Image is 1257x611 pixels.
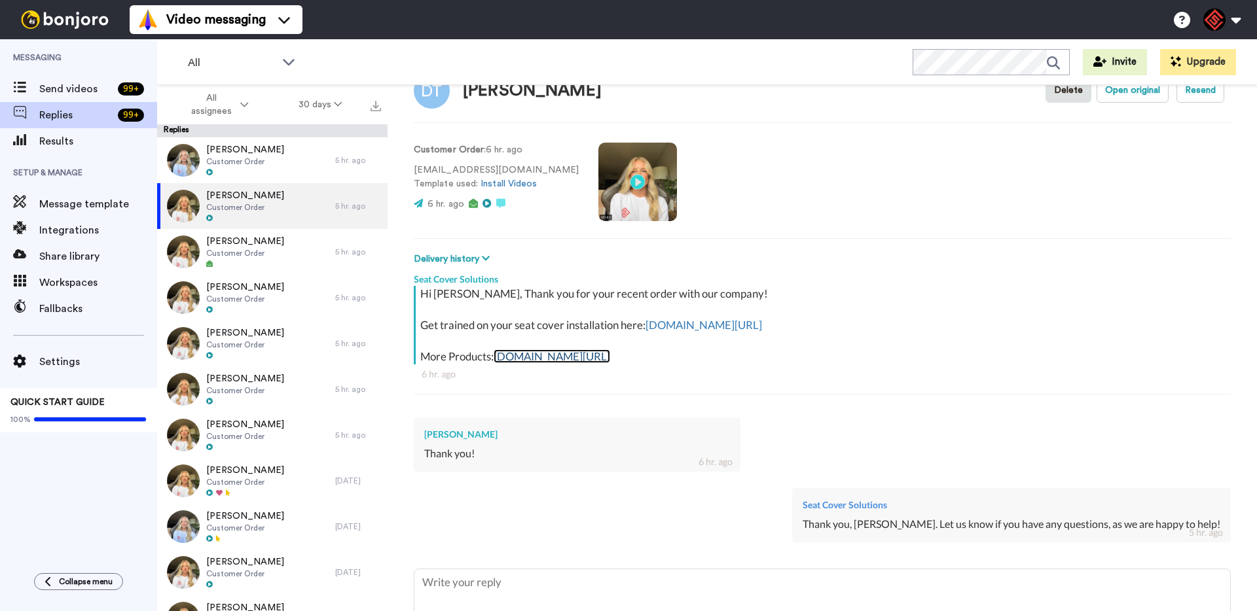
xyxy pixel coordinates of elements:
[157,124,388,137] div: Replies
[428,200,464,209] span: 6 hr. ago
[1097,78,1169,103] button: Open original
[335,521,381,532] div: [DATE]
[167,281,200,314] img: de92132a-c6d4-4d94-beff-42c21891442a-thumb.jpg
[206,555,284,568] span: [PERSON_NAME]
[39,354,157,370] span: Settings
[335,155,381,166] div: 5 hr. ago
[1083,49,1147,75] button: Invite
[16,10,114,29] img: bj-logo-header-white.svg
[206,340,284,350] span: Customer Order
[39,301,157,317] span: Fallbacks
[803,498,1220,512] div: Seat Cover Solutions
[34,573,123,590] button: Collapse menu
[414,143,579,157] p: : 6 hr. ago
[166,10,266,29] span: Video messaging
[206,431,284,442] span: Customer Order
[160,86,274,123] button: All assignees
[39,222,157,238] span: Integrations
[167,236,200,268] img: 3d5c8ce4-51f4-4b56-a874-141fb3aa49ed-thumb.jpg
[206,418,284,431] span: [PERSON_NAME]
[206,464,284,477] span: [PERSON_NAME]
[422,368,1223,381] div: 6 hr. ago
[335,567,381,578] div: [DATE]
[335,338,381,349] div: 5 hr. ago
[206,248,284,258] span: Customer Order
[206,477,284,487] span: Customer Order
[188,55,276,71] span: All
[157,275,388,321] a: [PERSON_NAME]Customer Order5 hr. ago
[646,318,762,332] a: [DOMAIN_NAME][URL]
[335,384,381,394] div: 5 hr. ago
[39,275,157,290] span: Workspaces
[803,517,1220,532] div: Thank you, [PERSON_NAME]. Let us know if you have any questions, as we are happy to help!
[137,9,158,30] img: vm-color.svg
[167,510,200,543] img: 654933cc-dacb-4231-b564-02dfa2f0c855-thumb.jpg
[118,82,144,96] div: 99 +
[206,294,284,304] span: Customer Order
[59,576,113,587] span: Collapse menu
[157,229,388,275] a: [PERSON_NAME]Customer Order5 hr. ago
[206,510,284,523] span: [PERSON_NAME]
[39,81,113,97] span: Send videos
[371,101,381,111] img: export.svg
[206,189,284,202] span: [PERSON_NAME]
[699,455,733,468] div: 6 hr. ago
[424,446,730,461] div: Thank you!
[167,144,200,177] img: d54859e9-cf5f-46b9-bba1-5f0ae0fa1de1-thumb.jpg
[39,133,157,149] span: Results
[167,327,200,360] img: f0d36fcb-40ce-41f9-bc78-fb01478e433e-thumb.jpg
[335,201,381,211] div: 5 hr. ago
[206,156,284,167] span: Customer Order
[206,326,284,340] span: [PERSON_NAME]
[157,137,388,183] a: [PERSON_NAME]Customer Order5 hr. ago
[118,109,144,122] div: 99 +
[335,430,381,440] div: 5 hr. ago
[206,143,284,156] span: [PERSON_NAME]
[274,93,367,116] button: 30 days
[206,235,284,248] span: [PERSON_NAME]
[10,398,105,407] span: QUICK START GUIDE
[167,419,200,451] img: 57b2b76f-255b-4d0f-ab7a-9db47b412f13-thumb.jpg
[420,286,1228,364] div: Hi [PERSON_NAME], Thank you for your recent order with our company! Get trained on your seat cove...
[335,247,381,257] div: 5 hr. ago
[39,249,157,264] span: Share library
[335,476,381,486] div: [DATE]
[157,550,388,595] a: [PERSON_NAME]Customer Order[DATE]
[157,504,388,550] a: [PERSON_NAME]Customer Order[DATE]
[424,428,730,441] div: [PERSON_NAME]
[157,458,388,504] a: [PERSON_NAME]Customer Order[DATE]
[167,464,200,497] img: df15f537-7590-4922-902a-a0f9944ab2ee-thumb.jpg
[1046,78,1091,103] button: Delete
[157,366,388,412] a: [PERSON_NAME]Customer Order5 hr. ago
[10,414,31,425] span: 100%
[414,266,1231,286] div: Seat Cover Solutions
[1160,49,1236,75] button: Upgrade
[414,164,579,191] p: [EMAIL_ADDRESS][DOMAIN_NAME] Template used:
[463,81,602,100] div: [PERSON_NAME]
[206,568,284,579] span: Customer Order
[157,321,388,366] a: [PERSON_NAME]Customer Order5 hr. ago
[481,179,537,188] a: Install Videos
[206,281,284,294] span: [PERSON_NAME]
[206,202,284,213] span: Customer Order
[39,107,113,123] span: Replies
[414,73,450,109] img: Image of Dominic Trobaugh
[39,196,157,212] span: Message template
[414,252,494,266] button: Delivery history
[367,95,385,114] button: Export all results that match these filters now.
[167,190,200,222] img: 62401c04-7ad4-4ef9-b427-36f55b24b825-thumb.jpg
[335,292,381,303] div: 5 hr. ago
[494,349,610,363] a: [DOMAIN_NAME][URL]
[206,523,284,533] span: Customer Order
[167,373,200,406] img: 96e7cb33-0ad0-4b88-82f8-5b0011c9af66-thumb.jpg
[414,145,484,154] strong: Customer Order
[1189,526,1223,539] div: 5 hr. ago
[206,372,284,385] span: [PERSON_NAME]
[185,92,238,118] span: All assignees
[1176,78,1224,103] button: Resend
[157,412,388,458] a: [PERSON_NAME]Customer Order5 hr. ago
[157,183,388,229] a: [PERSON_NAME]Customer Order5 hr. ago
[206,385,284,396] span: Customer Order
[167,556,200,589] img: c98c6500-209e-42dd-af4f-334dd5cb3ea1-thumb.jpg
